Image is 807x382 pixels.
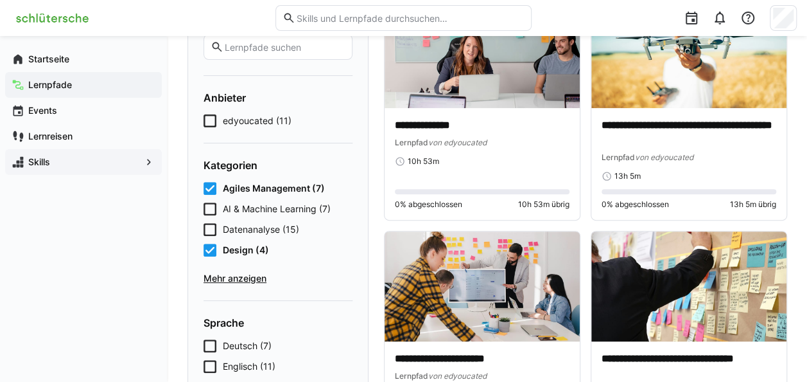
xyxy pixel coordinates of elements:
[385,232,580,341] img: image
[395,199,462,210] span: 0% abgeschlossen
[602,152,635,162] span: Lernpfad
[223,223,299,236] span: Datenanalyse (15)
[408,156,439,167] span: 10h 53m
[614,171,641,181] span: 13h 5m
[204,159,352,172] h4: Kategorien
[730,199,776,210] span: 13h 5m übrig
[395,371,428,381] span: Lernpfad
[204,272,352,285] span: Mehr anzeigen
[204,91,352,104] h4: Anbieter
[518,199,569,210] span: 10h 53m übrig
[223,182,325,195] span: Agiles Management (7)
[223,41,345,53] input: Lernpfade suchen
[602,199,669,210] span: 0% abgeschlossen
[223,360,275,373] span: Englisch (11)
[395,138,428,147] span: Lernpfad
[223,340,272,352] span: Deutsch (7)
[428,371,487,381] span: von edyoucated
[223,114,291,127] span: edyoucated (11)
[591,232,786,341] img: image
[295,12,525,24] input: Skills und Lernpfade durchsuchen…
[223,244,269,257] span: Design (4)
[204,316,352,329] h4: Sprache
[635,152,693,162] span: von edyoucated
[428,138,487,147] span: von edyoucated
[223,203,331,215] span: AI & Machine Learning (7)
